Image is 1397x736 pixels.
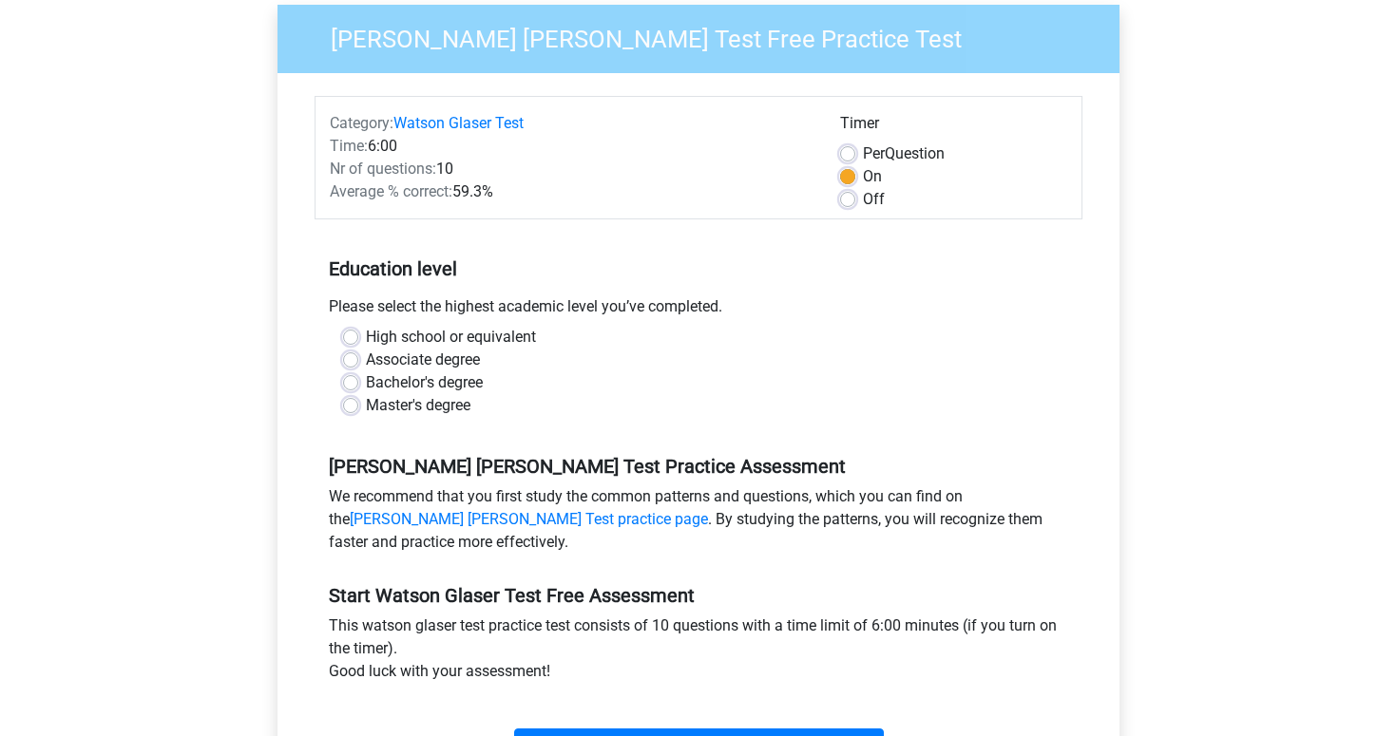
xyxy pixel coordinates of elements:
span: Category: [330,114,393,132]
a: Watson Glaser Test [393,114,524,132]
h5: Education level [329,250,1068,288]
div: We recommend that you first study the common patterns and questions, which you can find on the . ... [315,485,1082,561]
div: 6:00 [316,135,826,158]
span: Per [863,144,885,162]
div: 59.3% [316,180,826,203]
div: Please select the highest academic level you’ve completed. [315,295,1082,326]
h5: [PERSON_NAME] [PERSON_NAME] Test Practice Assessment [329,455,1068,478]
label: Question [863,142,945,165]
h3: [PERSON_NAME] [PERSON_NAME] Test Free Practice Test [308,17,1105,54]
label: Master's degree [366,394,470,417]
a: [PERSON_NAME] [PERSON_NAME] Test practice page [350,510,708,528]
label: Off [863,188,885,211]
span: Nr of questions: [330,160,436,178]
div: 10 [316,158,826,180]
div: Timer [840,112,1067,142]
label: Bachelor's degree [366,371,483,394]
div: This watson glaser test practice test consists of 10 questions with a time limit of 6:00 minutes ... [315,614,1082,690]
span: Average % correct: [330,182,452,200]
label: On [863,165,882,188]
h5: Start Watson Glaser Test Free Assessment [329,584,1068,607]
span: Time: [330,137,368,155]
label: Associate degree [366,349,480,371]
label: High school or equivalent [366,326,536,349]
